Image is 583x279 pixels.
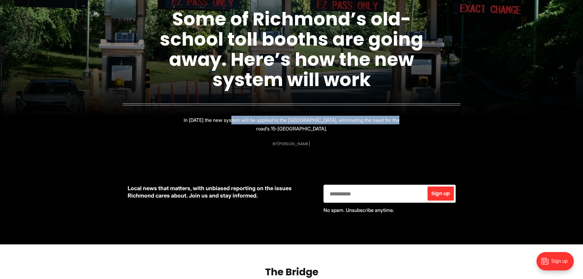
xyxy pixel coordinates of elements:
a: Some of Richmond’s old-school toll booths are going away. Here’s how the new system will work [160,6,423,92]
a: [PERSON_NAME] [277,141,310,147]
button: Sign up [428,187,454,201]
h2: The Bridge [10,266,573,278]
p: Local news that matters, with unbiased reporting on the issues Richmond cares about. Join us and ... [128,185,314,199]
div: By [273,141,310,146]
span: No spam. Unsubscribe anytime. [323,207,394,213]
span: Sign up [431,191,450,196]
iframe: portal-trigger [531,249,583,279]
p: In [DATE] the new system will be applied to the [GEOGRAPHIC_DATA], eliminating the need for the r... [183,116,401,133]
